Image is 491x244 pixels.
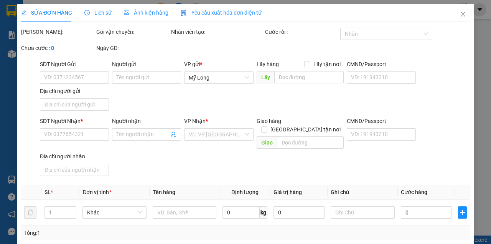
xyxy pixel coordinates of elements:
[331,206,394,219] input: Ghi Chú
[40,87,109,95] div: Địa chỉ người gửi
[347,60,416,68] div: CMND/Passport
[7,16,84,25] div: [PERSON_NAME]
[171,28,264,36] div: Nhân viên tạo:
[82,189,111,195] span: Đơn vị tính
[84,10,112,16] span: Lịch sử
[112,60,181,68] div: Người gửi
[181,10,187,16] img: icon
[181,10,262,16] span: Yêu cầu xuất hóa đơn điện tử
[124,10,168,16] span: Ảnh kiện hàng
[458,206,467,219] button: plus
[40,152,109,161] div: Địa chỉ người nhận
[277,136,343,149] input: Dọc đường
[40,164,109,176] input: Địa chỉ của người nhận
[21,44,95,52] div: Chưa cước :
[256,118,281,124] span: Giao hàng
[256,71,274,83] span: Lấy
[44,189,51,195] span: SL
[21,10,72,16] span: SỬA ĐƠN HÀNG
[260,206,267,219] span: kg
[274,189,302,195] span: Giá trị hàng
[460,11,466,17] span: close
[256,61,278,67] span: Lấy hàng
[90,7,108,15] span: Nhận:
[184,118,206,124] span: VP Nhận
[87,207,142,218] span: Khác
[112,117,181,125] div: Người nhận
[7,36,84,54] div: ẤP MỸ [GEOGRAPHIC_DATA]
[153,206,216,219] input: VD: Bàn, Ghế
[7,7,18,15] span: Gửi:
[452,4,474,25] button: Close
[24,206,36,219] button: delete
[40,117,109,125] div: SĐT Người Nhận
[347,117,416,125] div: CMND/Passport
[274,71,343,83] input: Dọc đường
[90,33,168,44] div: 0905728731
[265,28,339,36] div: Cước rồi :
[124,10,129,15] span: picture
[458,209,466,216] span: plus
[96,44,170,52] div: Ngày GD:
[40,60,109,68] div: SĐT Người Gửi
[40,98,109,111] input: Địa chỉ của người gửi
[256,136,277,149] span: Giao
[310,60,344,68] span: Lấy tận nơi
[170,131,176,138] span: user-add
[21,28,95,36] div: [PERSON_NAME]:
[24,229,190,237] div: Tổng: 1
[153,189,175,195] span: Tên hàng
[7,7,84,16] div: Mỹ Long
[84,10,90,15] span: clock-circle
[328,185,397,200] th: Ghi chú
[400,189,427,195] span: Cước hàng
[7,25,84,36] div: 0764237399
[90,7,168,24] div: [GEOGRAPHIC_DATA]
[21,10,26,15] span: edit
[96,28,170,36] div: Gói vận chuyển:
[267,125,344,134] span: [GEOGRAPHIC_DATA] tận nơi
[231,189,259,195] span: Định lượng
[90,24,168,33] div: THẮM
[189,72,249,83] span: Mỹ Long
[184,60,253,68] div: VP gửi
[51,45,54,51] b: 0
